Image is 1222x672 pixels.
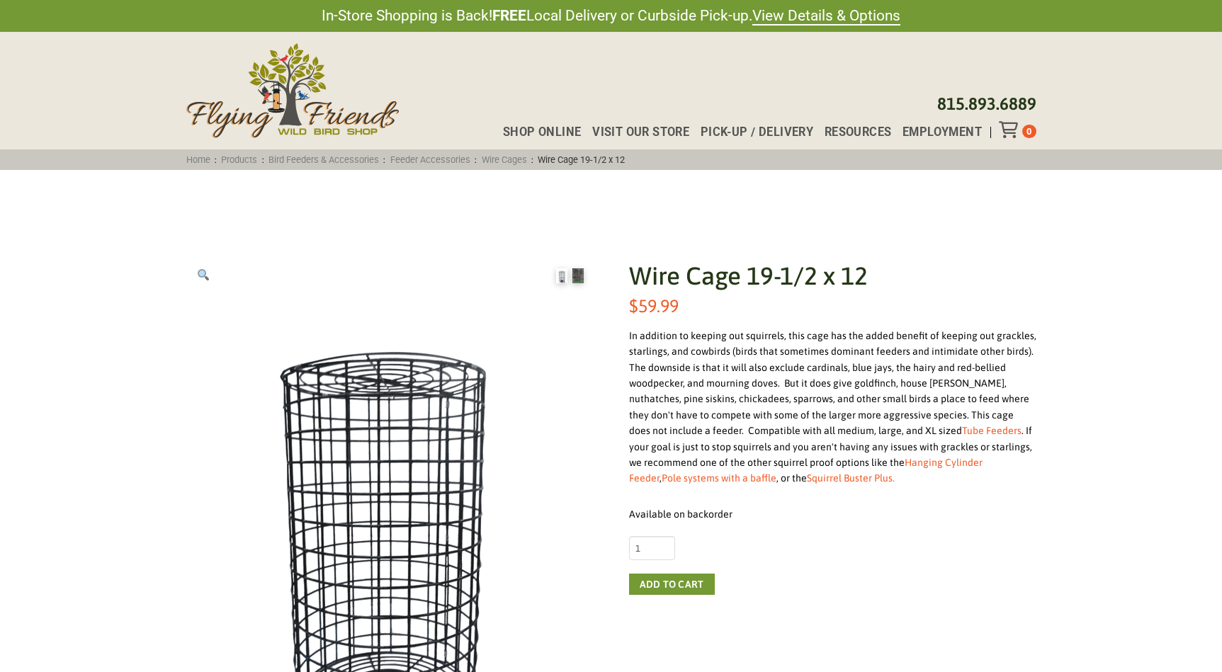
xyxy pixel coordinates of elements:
[186,43,399,138] img: Flying Friends Wild Bird Shop Logo
[477,154,531,165] a: Wire Cages
[629,536,675,560] input: Product quantity
[503,127,582,138] span: Shop Online
[629,295,679,316] bdi: 59.99
[629,258,1036,293] h1: Wire Cage 19-1/2 x 12
[891,127,982,138] a: Employment
[181,154,630,165] span: : : : : :
[962,425,1022,436] a: Tube Feeders
[903,127,982,138] span: Employment
[813,127,891,138] a: Resources
[1026,126,1031,137] span: 0
[662,472,776,484] a: Pole systems with a baffle
[198,269,209,280] img: 🔍
[629,328,1036,486] div: In addition to keeping out squirrels, this cage has the added benefit of keeping out grackles, st...
[807,472,895,484] a: Squirrel Buster Plus.
[533,154,630,165] span: Wire Cage 19-1/2 x 12
[264,154,384,165] a: Bird Feeders & Accessories
[385,154,475,165] a: Feeder Accessories
[592,127,689,138] span: Visit Our Store
[572,268,584,283] img: Wire Cage 19-1/2 x 12 - Image 2
[689,127,813,138] a: Pick-up / Delivery
[825,127,892,138] span: Resources
[629,295,638,316] span: $
[492,7,526,24] strong: FREE
[999,121,1022,138] div: Toggle Off Canvas Content
[629,574,715,595] button: Add to cart
[556,268,567,283] img: Wire Cage 19-1/2 x 12
[937,94,1036,113] a: 815.893.6889
[322,6,900,26] span: In-Store Shopping is Back! Local Delivery or Curbside Pick-up.
[492,127,581,138] a: Shop Online
[186,258,220,292] a: View full-screen image gallery
[217,154,262,165] a: Products
[701,127,813,138] span: Pick-up / Delivery
[629,506,1036,523] p: Available on backorder
[581,127,689,138] a: Visit Our Store
[752,7,900,25] a: View Details & Options
[181,154,215,165] a: Home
